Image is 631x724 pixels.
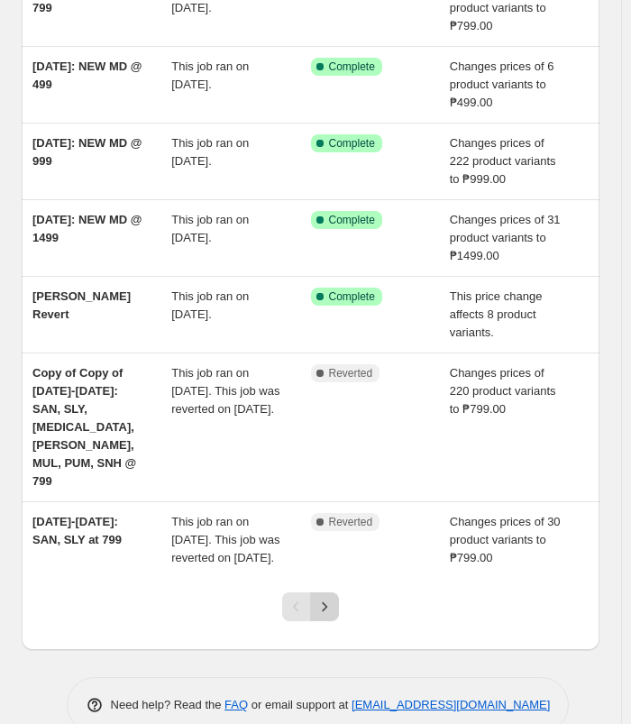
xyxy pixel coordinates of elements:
span: This job ran on [DATE]. [171,60,249,91]
span: Reverted [329,515,373,529]
span: [DATE]: NEW MD @ 999 [32,136,142,168]
span: Changes prices of 31 product variants to ₱1499.00 [450,213,561,262]
span: Need help? Read the [111,698,225,711]
span: Changes prices of 6 product variants to ₱499.00 [450,60,554,109]
span: Complete [329,136,375,151]
span: This job ran on [DATE]. [171,289,249,321]
span: This job ran on [DATE]. This job was reverted on [DATE]. [171,366,279,416]
span: or email support at [248,698,352,711]
span: Changes prices of 30 product variants to ₱799.00 [450,515,561,564]
span: Reverted [329,366,373,380]
span: Complete [329,289,375,304]
span: Complete [329,60,375,74]
span: This job ran on [DATE]. [171,136,249,168]
span: This price change affects 8 product variants. [450,289,543,339]
span: Changes prices of 222 product variants to ₱999.00 [450,136,556,186]
span: [PERSON_NAME] Revert [32,289,131,321]
span: Changes prices of 220 product variants to ₱799.00 [450,366,556,416]
a: [EMAIL_ADDRESS][DOMAIN_NAME] [352,698,550,711]
span: [DATE]-[DATE]: SAN, SLY at 799 [32,515,122,546]
span: This job ran on [DATE]. This job was reverted on [DATE]. [171,515,279,564]
span: [DATE]: NEW MD @ 1499 [32,213,142,244]
button: Next [310,592,339,621]
a: FAQ [224,698,248,711]
nav: Pagination [282,592,339,621]
span: This job ran on [DATE]. [171,213,249,244]
span: Copy of Copy of [DATE]-[DATE]: SAN, SLY, [MEDICAL_DATA], [PERSON_NAME], MUL, PUM, SNH @ 799 [32,366,136,488]
span: [DATE]: NEW MD @ 499 [32,60,142,91]
span: Complete [329,213,375,227]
